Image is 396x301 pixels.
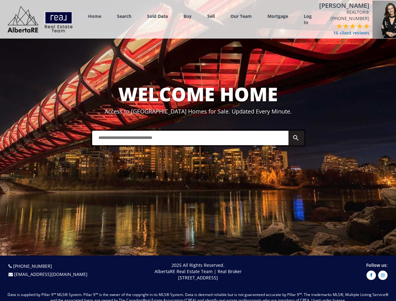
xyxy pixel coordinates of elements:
[267,13,288,19] a: Mortgage
[14,271,87,277] a: [EMAIL_ADDRESS][DOMAIN_NAME]
[105,108,292,115] span: Access to [GEOGRAPHIC_DATA] Homes for Sale. Updated Every Minute.
[350,23,356,29] img: 3 of 5 stars
[364,23,369,29] img: 5 of 5 stars
[343,23,349,29] img: 2 of 5 stars
[366,262,388,268] span: Follow us:
[230,13,252,19] a: Our Team
[183,13,192,19] a: Buy
[319,2,369,9] h4: [PERSON_NAME]
[117,13,131,19] a: Search
[333,30,369,36] span: 16 client reviews
[330,15,369,21] a: [PHONE_NUMBER]
[104,262,292,281] p: 2025 All Rights Reserved. AlbertaRE Real Estate Team | Real Broker
[4,4,76,34] img: Logo
[88,13,101,19] a: Home
[304,13,312,26] a: Log In
[147,13,168,19] a: Sold Data
[336,23,342,29] img: 1 of 5 stars
[357,23,362,29] img: 4 of 5 stars
[207,13,215,19] a: Sell
[178,275,218,281] span: [STREET_ADDRESS]
[2,84,394,104] h1: WELCOME HOME
[319,9,369,15] span: REALTOR®
[13,263,52,269] a: [PHONE_NUMBER]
